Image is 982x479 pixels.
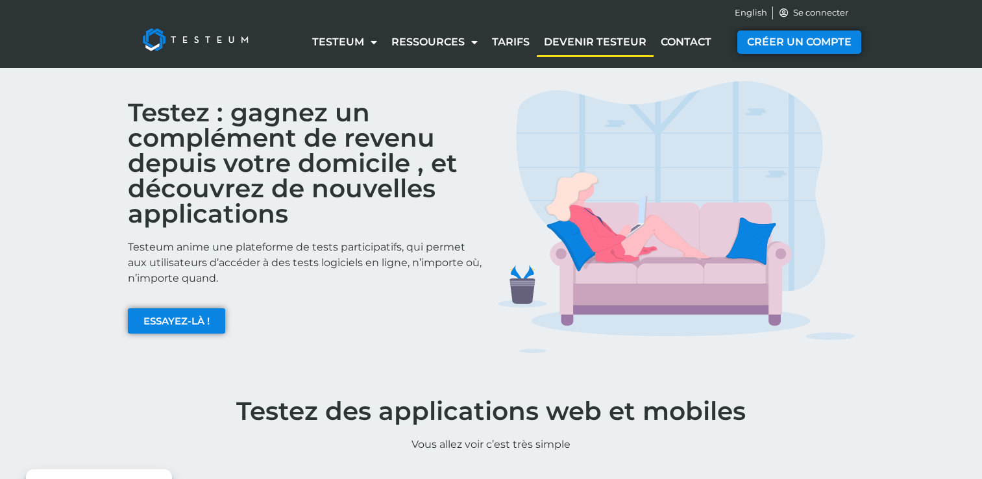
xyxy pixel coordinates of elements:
[384,27,485,57] a: Ressources
[128,14,263,66] img: Testeum Logo - Application crowdtesting platform
[143,316,210,326] span: ESSAYEZ-LÀ !
[128,100,485,227] h2: Testez : gagnez un complément de revenu depuis votre domicile , et découvrez de nouvelles applica...
[654,27,718,57] a: Contact
[778,6,848,19] a: Se connecter
[537,27,654,57] a: Devenir testeur
[735,6,767,19] a: English
[128,239,485,286] p: Testeum anime une plateforme de tests participatifs, qui permet aux utilisateurs d’accéder à des ...
[747,37,852,47] span: CRÉER UN COMPTE
[121,437,861,452] p: Vous allez voir c’est très simple
[790,6,848,19] span: Se connecter
[485,27,537,57] a: Tarifs
[498,81,855,354] img: TESTERS IMG 1
[295,27,728,57] nav: Menu
[737,31,861,54] a: CRÉER UN COMPTE
[305,27,384,57] a: Testeum
[121,399,861,424] h1: Testez des applications web et mobiles
[128,308,225,334] a: ESSAYEZ-LÀ !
